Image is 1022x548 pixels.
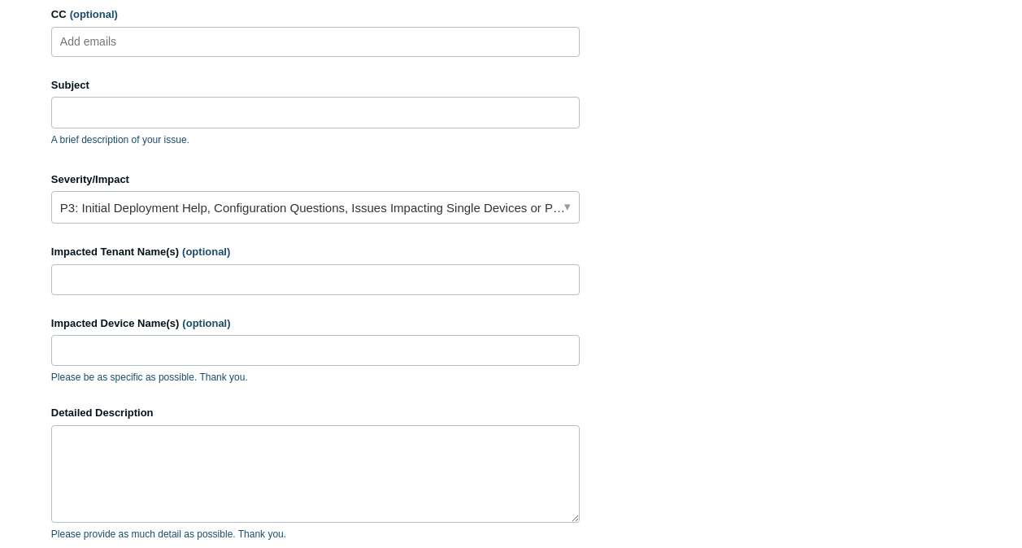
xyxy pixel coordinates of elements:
[51,527,580,541] p: Please provide as much detail as possible. Thank you.
[51,405,580,421] label: Detailed Description
[51,315,580,332] label: Impacted Device Name(s)
[51,191,580,224] a: P3: Initial Deployment Help, Configuration Questions, Issues Impacting Single Devices or Past Out...
[51,370,580,385] p: Please be as specific as possible. Thank you.
[51,77,580,94] label: Subject
[182,317,230,329] span: (optional)
[51,133,580,147] p: A brief description of your issue.
[51,172,580,188] label: Severity/Impact
[54,29,150,54] input: Add emails
[182,246,230,258] span: (optional)
[51,7,580,23] label: CC
[70,8,118,20] span: (optional)
[51,244,580,260] label: Impacted Tenant Name(s)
